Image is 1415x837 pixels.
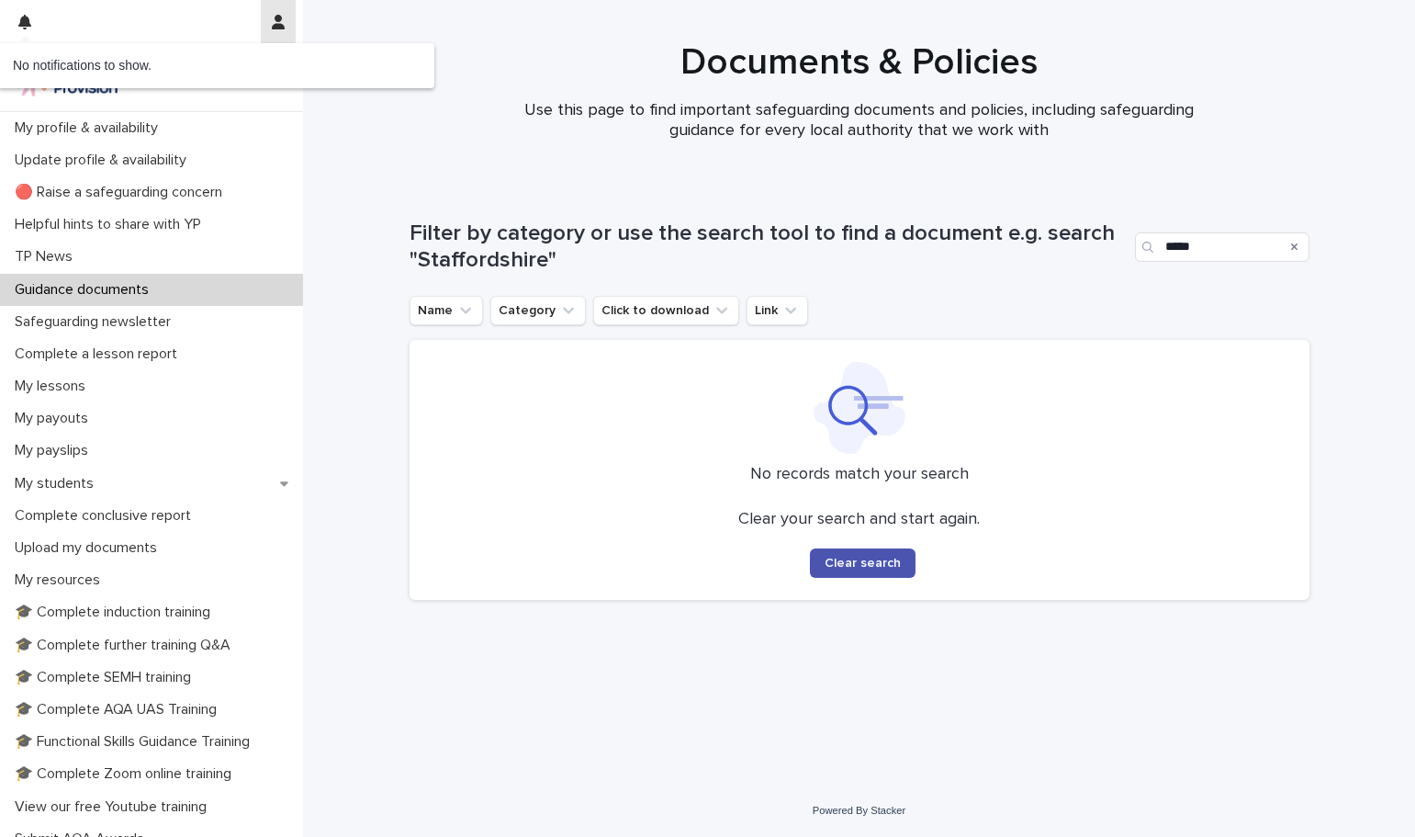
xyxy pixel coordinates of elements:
p: View our free Youtube training [7,798,221,816]
p: Clear your search and start again. [738,510,980,530]
button: Name [410,296,483,325]
p: Complete a lesson report [7,345,192,363]
h1: Documents & Policies [410,40,1309,85]
button: Clear search [810,549,915,578]
button: Link [747,296,808,325]
button: Category [490,296,586,325]
a: Powered By Stacker [813,805,905,816]
p: Use this page to find important safeguarding documents and policies, including safeguarding guida... [492,101,1227,141]
p: My students [7,475,108,492]
p: My profile & availability [7,119,173,137]
h1: Filter by category or use the search tool to find a document e.g. search "Staffordshire" [410,221,1128,274]
p: 🎓 Complete induction training [7,604,225,621]
p: My payouts [7,410,103,427]
button: Click to download [593,296,739,325]
p: Helpful hints to share with YP [7,216,216,233]
p: My payslips [7,442,103,459]
p: 🎓 Complete SEMH training [7,669,206,686]
p: No records match your search [432,465,1287,485]
p: My resources [7,571,115,589]
p: 🔴 Raise a safeguarding concern [7,184,237,201]
p: 🎓 Complete Zoom online training [7,765,246,783]
p: My lessons [7,378,100,395]
span: Clear search [825,557,901,570]
p: Update profile & availability [7,152,201,169]
p: 🎓 Complete further training Q&A [7,637,245,654]
p: 🎓 Complete AQA UAS Training [7,701,231,718]
input: Search [1135,232,1309,262]
p: Safeguarding newsletter [7,313,185,331]
p: No notifications to show. [13,58,420,74]
p: Guidance documents [7,281,163,299]
p: TP News [7,248,87,266]
p: Upload my documents [7,539,172,557]
p: 🎓 Functional Skills Guidance Training [7,733,264,751]
p: Complete conclusive report [7,507,206,525]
